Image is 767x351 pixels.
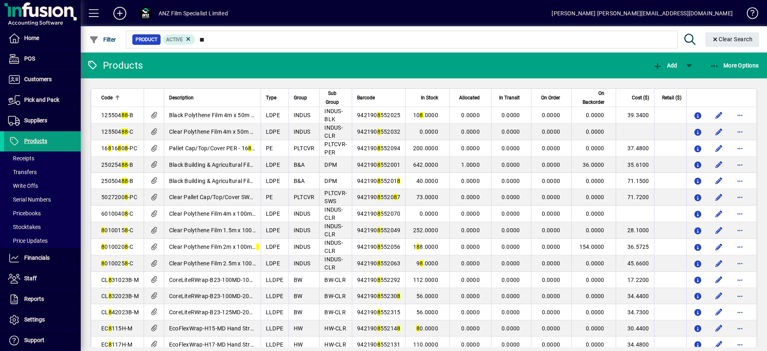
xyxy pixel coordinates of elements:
[24,138,47,144] span: Products
[461,309,480,315] span: 0.0000
[734,290,746,303] button: More options
[713,158,725,171] button: Edit
[266,194,273,200] span: PE
[705,32,759,47] button: Clear
[324,141,347,156] span: PLTCVR-PER
[357,93,375,102] span: Barcode
[109,277,112,283] em: 8
[583,162,604,168] span: 36.0000
[461,178,480,184] span: 0.0000
[586,112,604,118] span: 0.0000
[586,210,604,217] span: 0.0000
[734,174,746,187] button: More options
[324,240,343,254] span: INDUS-CLR
[713,257,725,270] button: Edit
[713,207,725,220] button: Edit
[416,178,438,184] span: 40.0000
[741,2,757,28] a: Knowledge Base
[734,338,746,351] button: More options
[169,277,417,283] span: CoreLiteRWrap-B23-100MD-10R Bundling Stretch Film 100mm x 150m x 23mu (10Rolls/Carton)
[461,194,480,200] span: 0.0000
[734,207,746,220] button: More options
[377,145,380,151] em: 8
[4,220,81,234] a: Stocktakes
[734,191,746,204] button: More options
[294,244,310,250] span: INDUS
[357,128,400,135] span: 942190 552032
[4,269,81,289] a: Staff
[616,288,654,304] td: 34.4400
[713,290,725,303] button: Edit
[169,227,276,233] span: Clear Polythene Film 1.5m x 100m x 0mu
[357,260,400,267] span: 942190 552063
[461,145,480,151] span: 0.0000
[712,36,753,42] span: Clear Search
[101,244,134,250] span: 010020 -C
[101,178,134,184] span: 250504 -B
[502,210,520,217] span: 0.0000
[377,227,380,233] em: 8
[542,162,560,168] span: 0.0000
[125,112,128,118] em: 8
[4,28,81,48] a: Home
[542,178,560,184] span: 0.0000
[616,107,654,124] td: 39.3400
[125,210,128,217] em: 8
[377,128,380,135] em: 8
[713,224,725,237] button: Edit
[125,227,128,233] em: 8
[266,162,280,168] span: LDPE
[24,55,35,62] span: POS
[377,112,380,118] em: 8
[734,273,746,286] button: More options
[713,191,725,204] button: Edit
[121,162,125,168] em: 8
[734,125,746,138] button: More options
[377,244,380,250] em: 8
[266,309,283,315] span: LLDPE
[101,93,139,102] div: Code
[266,260,280,267] span: LDPE
[713,322,725,335] button: Edit
[357,145,400,151] span: 942190 552094
[357,309,400,315] span: 942190 552315
[377,309,380,315] em: 8
[416,194,438,200] span: 73.0000
[118,145,121,151] em: 8
[324,293,346,299] span: BW-CLR
[357,162,400,168] span: 942190 552001
[502,162,520,168] span: 0.0000
[4,330,81,351] a: Support
[734,109,746,122] button: More options
[502,277,520,283] span: 0.0000
[166,37,183,42] span: Active
[8,210,41,216] span: Pricebooks
[357,178,400,184] span: 942190 55201
[248,145,251,151] em: 8
[455,93,487,102] div: Allocated
[377,178,380,184] em: 8
[87,32,118,47] button: Filter
[377,162,380,168] em: 8
[125,178,128,184] em: 8
[710,62,759,69] span: More Options
[734,224,746,237] button: More options
[107,6,133,21] button: Add
[169,210,272,217] span: Clear Polythene Film 4m x 100m x 60mu
[8,155,34,162] span: Receipts
[542,227,560,233] span: 0.0000
[101,194,137,200] span: 5027200 -PC
[377,277,380,283] em: 8
[294,277,303,283] span: BW
[121,178,125,184] em: 8
[101,227,104,233] em: 8
[542,277,560,283] span: 0.0000
[89,36,116,43] span: Filter
[734,240,746,253] button: More options
[169,293,417,299] span: CoreLiteRWrap-B23-100MD-20R Bundling Stretch Film 100mm x 150m x 23mu (20Rolls/Carton)
[713,338,725,351] button: Edit
[169,128,272,135] span: Clear Polythene Film 4m x 50m x 125mu
[256,244,259,250] em: 8
[413,227,438,233] span: 252.0000
[616,304,654,320] td: 34.7300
